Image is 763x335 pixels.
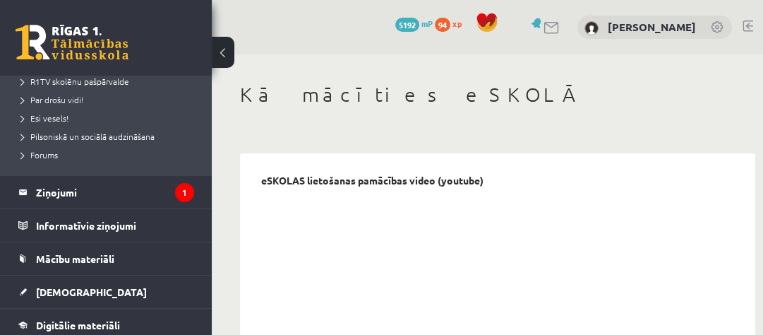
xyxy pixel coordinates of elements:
[16,25,128,60] a: Rīgas 1. Tālmācības vidusskola
[395,18,419,32] span: 5192
[18,276,194,308] a: [DEMOGRAPHIC_DATA]
[435,18,450,32] span: 94
[36,286,147,298] span: [DEMOGRAPHIC_DATA]
[175,183,194,202] i: 1
[21,130,198,143] a: Pilsoniskā un sociālā audzināšana
[452,18,462,29] span: xp
[21,112,68,124] span: Esi vesels!
[240,83,755,107] h1: Kā mācīties eSKOLĀ
[18,176,194,208] a: Ziņojumi1
[36,252,114,265] span: Mācību materiāli
[435,18,469,29] a: 94 xp
[395,18,433,29] a: 5192 mP
[21,131,155,142] span: Pilsoniskā un sociālā audzināšana
[608,20,696,34] a: [PERSON_NAME]
[21,75,198,88] a: R1TV skolēnu pašpārvalde
[261,175,483,187] p: eSKOLAS lietošanas pamācības video (youtube)
[18,209,194,242] a: Informatīvie ziņojumi
[21,94,83,105] span: Par drošu vidi!
[21,93,198,106] a: Par drošu vidi!
[36,176,194,208] legend: Ziņojumi
[18,242,194,275] a: Mācību materiāli
[36,209,194,242] legend: Informatīvie ziņojumi
[21,76,129,87] span: R1TV skolēnu pašpārvalde
[421,18,433,29] span: mP
[21,149,58,160] span: Forums
[36,319,120,331] span: Digitālie materiāli
[21,148,198,161] a: Forums
[584,21,599,35] img: Olesja Jermolajeva
[21,112,198,124] a: Esi vesels!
